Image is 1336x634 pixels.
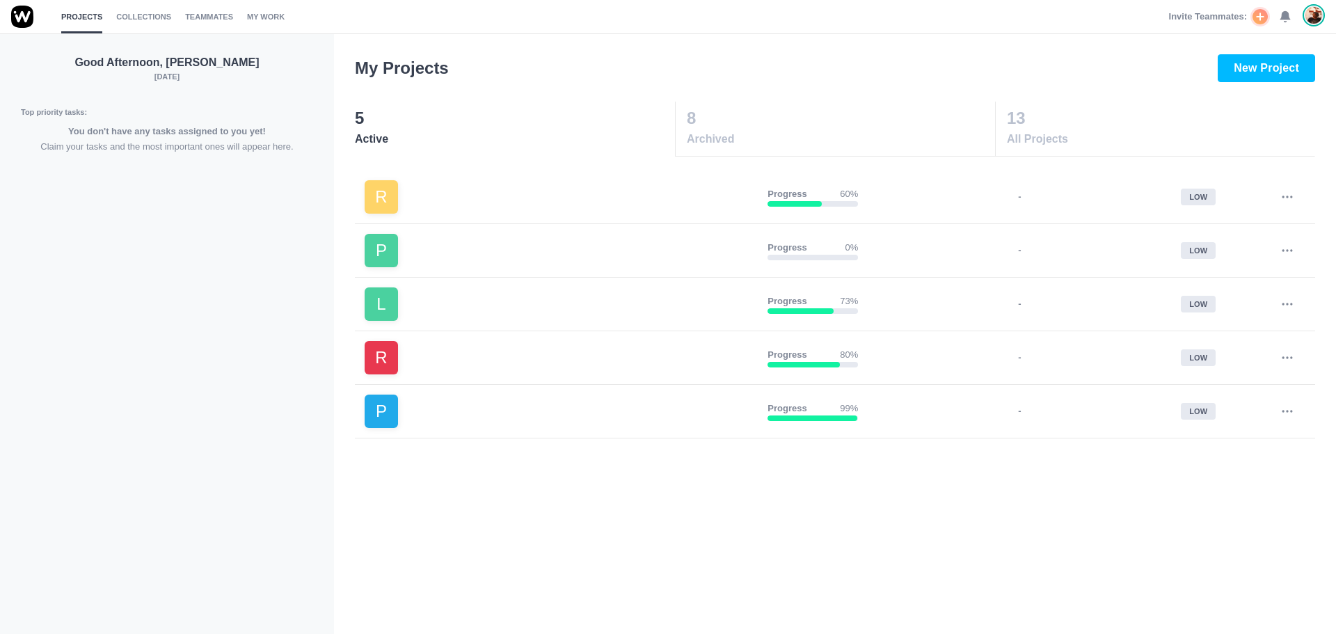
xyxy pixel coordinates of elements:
img: Antonio Lopes [1305,6,1322,24]
a: R [365,180,756,214]
p: Good Afternoon, [PERSON_NAME] [21,54,313,71]
span: All Projects [1007,131,1314,148]
a: P [365,234,756,267]
p: 5 [355,106,674,131]
p: Progress [768,187,806,201]
p: Progress [768,348,806,362]
p: 8 [687,106,994,131]
a: P [365,395,756,428]
button: New Project [1218,54,1315,82]
p: [DATE] [21,71,313,83]
img: winio [11,6,33,28]
p: 80% [840,348,858,362]
div: low [1181,403,1216,420]
div: P [365,395,398,428]
div: low [1181,296,1216,313]
p: Progress [768,402,806,415]
p: Top priority tasks: [21,106,313,118]
p: - [1018,404,1021,418]
span: Active [355,131,674,148]
h3: My Projects [355,56,449,81]
div: low [1181,349,1216,367]
p: 99% [840,402,858,415]
p: 13 [1007,106,1314,131]
span: Archived [687,131,994,148]
div: low [1181,242,1216,260]
p: - [1018,351,1021,365]
div: R [365,180,398,214]
a: R [365,341,756,374]
p: Claim your tasks and the most important ones will appear here. [21,140,313,154]
p: 60% [840,187,858,201]
div: L [365,287,398,321]
a: L [365,287,756,321]
p: 73% [840,294,858,308]
p: Progress [768,241,806,255]
p: - [1018,190,1021,204]
div: R [365,341,398,374]
p: 0% [845,241,859,255]
p: You don't have any tasks assigned to you yet! [21,125,313,138]
div: P [365,234,398,267]
p: - [1018,244,1021,257]
p: - [1018,297,1021,311]
span: Invite Teammates: [1169,10,1247,24]
div: low [1181,189,1216,206]
p: Progress [768,294,806,308]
